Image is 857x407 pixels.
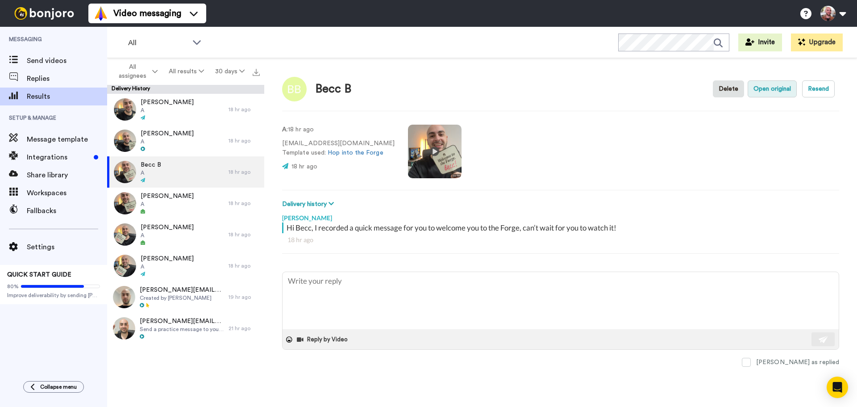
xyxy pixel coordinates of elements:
span: [PERSON_NAME] [141,98,194,107]
img: send-white.svg [819,336,828,343]
div: 21 hr ago [229,325,260,332]
a: [PERSON_NAME][EMAIL_ADDRESS][DOMAIN_NAME]Send a practice message to yourself21 hr ago [107,313,264,344]
button: Export all results that match these filters now. [250,65,262,78]
span: Share library [27,170,107,180]
button: 30 days [209,63,250,80]
span: 18 hr ago [291,164,317,170]
button: Resend [802,80,835,97]
div: 18 hr ago [229,168,260,176]
div: 18 hr ago [229,262,260,269]
div: 18 hr ago [229,106,260,113]
span: [PERSON_NAME][EMAIL_ADDRESS][DOMAIN_NAME] [140,317,224,326]
div: [PERSON_NAME] as replied [756,358,839,367]
img: 70d5bdd3-5e79-4de7-b827-561892218174-thumb.jpg [114,161,136,183]
div: [PERSON_NAME] [282,209,839,222]
img: 95cde9aa-b098-4f65-a62d-9294c9718c17-thumb.jpg [114,98,136,121]
span: [PERSON_NAME] [141,254,194,263]
img: 244013c5-617a-459e-a90b-74682808560c-thumb.jpg [114,130,136,152]
strong: A [282,126,287,133]
a: [PERSON_NAME]A18 hr ago [107,188,264,219]
span: All assignees [114,63,150,80]
span: Send a practice message to yourself [140,326,224,333]
a: Becc BA18 hr ago [107,156,264,188]
span: All [128,38,188,48]
span: Collapse menu [40,383,77,390]
a: [PERSON_NAME]A18 hr ago [107,125,264,156]
img: 5750d2bd-fbbc-4f33-b546-d5151fad1ea2-thumb.jpg [113,317,135,340]
button: Delete [713,80,744,97]
img: 0a9effa5-19cd-457b-8d9c-8b1f7f548c6d-thumb.jpg [114,192,136,214]
button: Invite [738,34,782,51]
span: Send videos [27,55,107,66]
span: A [141,201,194,208]
a: [PERSON_NAME]A18 hr ago [107,250,264,281]
button: Upgrade [791,34,843,51]
span: Integrations [27,152,90,163]
img: 94e8ff28-1820-416d-a08e-61ac139a74eb-thumb.jpg [114,223,136,246]
div: 18 hr ago [287,235,834,244]
span: Improve deliverability by sending [PERSON_NAME]’s from your own email [7,292,100,299]
span: [PERSON_NAME][EMAIL_ADDRESS][DOMAIN_NAME] [140,285,224,294]
img: 8457c49f-55c6-4799-b043-4ca204efa0fc-thumb.jpg [113,286,135,308]
span: Results [27,91,107,102]
span: A [141,107,194,114]
span: A [141,232,194,239]
button: All assignees [109,59,163,84]
div: Becc B [316,83,351,96]
span: Video messaging [113,7,181,20]
button: Reply by Video [296,333,350,346]
div: 18 hr ago [229,137,260,144]
button: Delivery history [282,199,337,209]
a: [PERSON_NAME]A18 hr ago [107,94,264,125]
span: Workspaces [27,188,107,198]
div: Delivery History [107,85,264,94]
img: vm-color.svg [94,6,108,21]
span: [PERSON_NAME] [141,129,194,138]
div: Hi Becc, I recorded a quick message for you to welcome you to the Forge, can’t wait for you to wa... [287,222,837,233]
span: Becc B [141,160,161,169]
span: A [141,138,194,145]
img: bj-logo-header-white.svg [11,7,78,20]
span: Message template [27,134,107,145]
a: Hop into the Forge [328,150,383,156]
span: A [141,169,161,176]
p: [EMAIL_ADDRESS][DOMAIN_NAME] Template used: [282,139,395,158]
span: Fallbacks [27,206,107,216]
span: A [141,263,194,270]
a: [PERSON_NAME]A18 hr ago [107,219,264,250]
span: [PERSON_NAME] [141,192,194,201]
p: : 18 hr ago [282,125,395,134]
img: export.svg [253,69,260,76]
img: f174454c-2534-49a1-97cb-12d137d4ac7b-thumb.jpg [114,255,136,277]
button: Collapse menu [23,381,84,393]
img: Image of Becc B [282,77,307,101]
button: All results [163,63,210,80]
span: 80% [7,283,19,290]
span: QUICK START GUIDE [7,272,71,278]
span: Settings [27,242,107,252]
span: Replies [27,73,107,84]
span: Created by [PERSON_NAME] [140,294,224,302]
div: 18 hr ago [229,231,260,238]
button: Open original [748,80,797,97]
div: 18 hr ago [229,200,260,207]
a: [PERSON_NAME][EMAIL_ADDRESS][DOMAIN_NAME]Created by [PERSON_NAME]19 hr ago [107,281,264,313]
div: 19 hr ago [229,294,260,301]
div: Open Intercom Messenger [827,377,848,398]
span: [PERSON_NAME] [141,223,194,232]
